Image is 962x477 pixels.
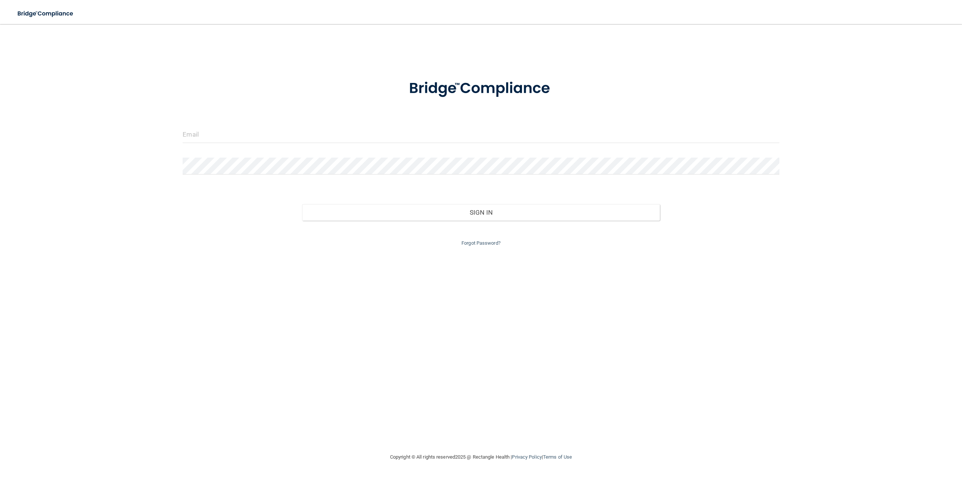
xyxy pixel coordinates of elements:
[831,424,953,454] iframe: Drift Widget Chat Controller
[461,240,501,246] a: Forgot Password?
[344,445,618,469] div: Copyright © All rights reserved 2025 @ Rectangle Health | |
[302,204,660,221] button: Sign In
[512,454,542,460] a: Privacy Policy
[393,69,569,108] img: bridge_compliance_login_screen.278c3ca4.svg
[543,454,572,460] a: Terms of Use
[11,6,80,21] img: bridge_compliance_login_screen.278c3ca4.svg
[183,126,779,143] input: Email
